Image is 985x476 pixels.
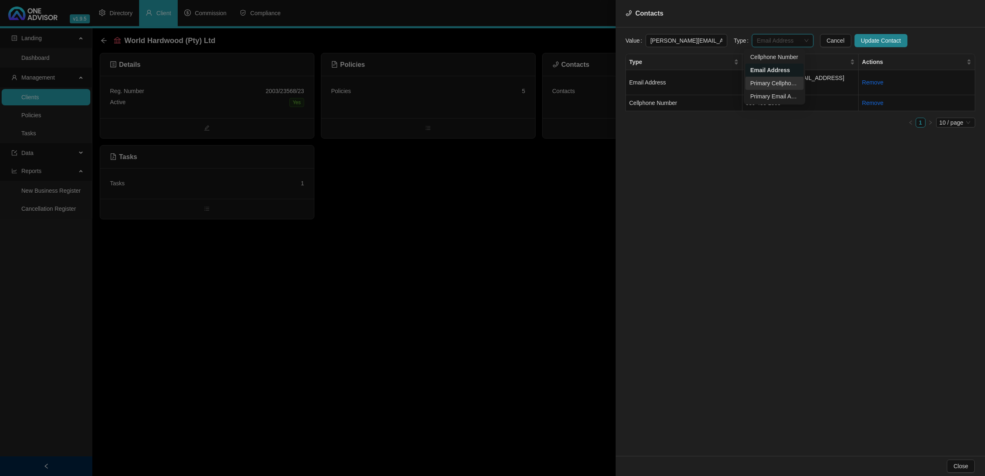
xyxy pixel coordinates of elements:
div: Cellphone Number [745,50,804,64]
button: Update Contact [854,34,907,47]
span: Actions [862,57,965,66]
button: Cancel [820,34,851,47]
th: Value [742,54,859,70]
li: Next Page [925,118,935,128]
span: 10 / page [939,118,972,127]
a: Remove [862,79,883,86]
div: Email Address [750,66,799,75]
div: Primary Cellphone Number [750,79,799,88]
label: Value [625,34,646,47]
span: left [908,120,913,125]
div: Page Size [936,118,975,128]
span: Contacts [635,10,663,17]
th: Actions [859,54,975,70]
a: Remove [862,100,883,106]
button: left [906,118,916,128]
span: Email Address [757,34,809,47]
a: 1 [916,118,925,127]
div: Cellphone Number [750,52,799,61]
td: 039 433 1805 [742,95,859,111]
th: Type [626,54,742,70]
span: Type [629,57,732,66]
li: 1 [916,118,925,128]
span: Update Contact [861,36,901,45]
span: right [928,120,933,125]
div: Primary Email Address [750,92,799,101]
span: Email Address [629,79,666,86]
button: right [925,118,935,128]
li: Previous Page [906,118,916,128]
td: [PERSON_NAME][EMAIL_ADDRESS][DOMAIN_NAME] [742,70,859,95]
div: Primary Cellphone Number [745,77,804,90]
span: phone [625,10,632,16]
button: Close [947,460,975,473]
div: Email Address [745,64,804,77]
span: Close [953,462,968,471]
label: Type [734,34,752,47]
div: Primary Email Address [745,90,804,103]
span: Cellphone Number [629,100,677,106]
span: Cancel [827,36,845,45]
